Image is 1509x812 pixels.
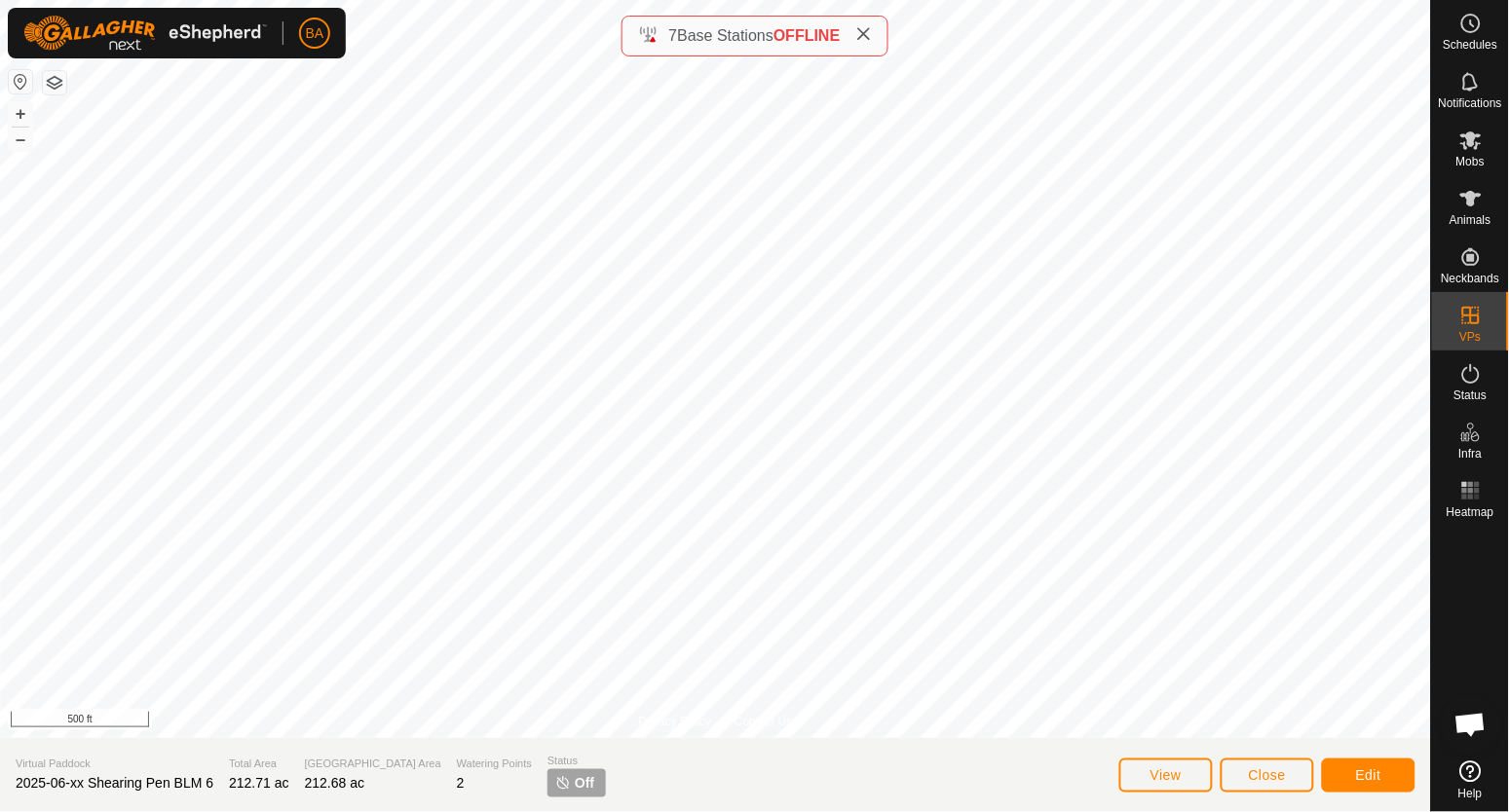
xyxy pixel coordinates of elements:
span: 212.71 ac [229,775,289,791]
span: Neckbands [1441,273,1499,284]
span: 212.68 ac [305,775,365,791]
span: Off [575,773,594,794]
button: Map Layers [43,71,66,94]
img: turn-off [555,775,571,791]
span: OFFLINE [773,27,840,44]
span: [GEOGRAPHIC_DATA] Area [305,756,441,772]
button: Close [1221,758,1314,793]
div: Open chat [1442,695,1500,754]
span: VPs [1459,331,1481,343]
span: Virtual Paddock [16,756,213,772]
span: Close [1249,767,1286,783]
span: 2 [457,775,465,791]
span: Heatmap [1447,506,1494,518]
span: Base Stations [677,27,773,44]
span: Status [547,753,606,769]
img: Gallagher Logo [23,16,267,51]
button: + [9,102,32,126]
span: Animals [1450,214,1491,226]
span: 2025-06-xx Shearing Pen BLM 6 [16,775,213,791]
span: View [1151,767,1182,783]
a: Privacy Policy [638,713,711,730]
span: Schedules [1443,39,1497,51]
span: Watering Points [457,756,532,772]
button: Reset Map [9,70,32,93]
button: View [1119,758,1213,793]
span: Mobs [1456,156,1485,167]
button: Edit [1322,758,1415,793]
span: BA [306,23,324,44]
button: – [9,128,32,151]
span: Help [1458,788,1483,799]
span: Edit [1356,767,1381,783]
a: Contact Us [735,713,792,730]
a: Help [1432,753,1509,807]
span: 7 [668,27,677,44]
span: Status [1453,389,1487,401]
span: Total Area [229,756,289,772]
span: Notifications [1439,97,1502,109]
span: Infra [1458,448,1482,460]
